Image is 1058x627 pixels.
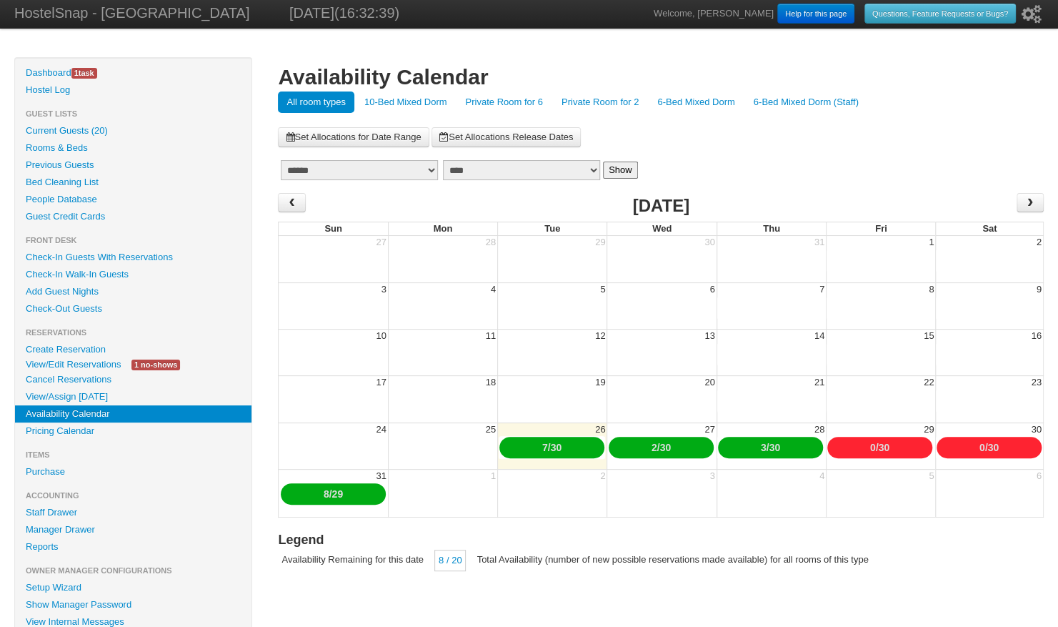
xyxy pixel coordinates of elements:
th: Sun [278,222,387,236]
a: 30 [769,442,781,453]
a: Setup Wizard [15,579,251,596]
a: Availability Calendar [15,405,251,423]
span: › [1024,192,1036,213]
a: Dashboard1task [15,64,251,82]
a: Rooms & Beds [15,139,251,157]
a: People Database [15,191,251,208]
a: 3 [761,442,767,453]
a: Private Room for 6 [456,92,551,113]
div: 1 [927,236,935,249]
div: / [718,437,823,458]
div: 19 [594,376,607,389]
div: 20 [703,376,716,389]
span: (16:32:39) [334,5,399,21]
div: 22 [922,376,935,389]
li: Reservations [15,324,251,341]
div: 14 [813,330,826,342]
div: 21 [813,376,826,389]
div: 3 [380,283,388,296]
div: 24 [374,423,387,436]
th: Thu [717,222,826,236]
a: Add Guest Nights [15,283,251,300]
a: Pricing Calendar [15,423,251,440]
a: Staff Drawer [15,504,251,521]
a: Check-Out Guests [15,300,251,317]
th: Mon [388,222,497,236]
span: ‹ [286,192,298,213]
div: 8 [927,283,935,296]
div: 12 [594,330,607,342]
div: 31 [813,236,826,249]
a: View/Assign [DATE] [15,388,251,405]
a: 6-Bed Mixed Dorm [649,92,743,113]
div: 17 [374,376,387,389]
a: Set Allocations Release Dates [431,127,581,147]
div: 13 [703,330,716,342]
i: Setup Wizard [1022,5,1042,24]
a: Guest Credit Cards [15,208,251,225]
div: 5 [599,283,607,296]
a: Show Manager Password [15,596,251,613]
li: Accounting [15,487,251,504]
a: 6-Bed Mixed Dorm (Staff) [745,92,867,113]
a: 30 [879,442,890,453]
a: 8 [324,488,329,500]
a: 1 no-shows [121,357,191,372]
a: Cancel Reservations [15,371,251,388]
h2: [DATE] [632,193,689,219]
a: Set Allocations for Date Range [278,127,429,147]
div: 8 / 20 [434,550,466,571]
div: 2 [599,470,607,483]
a: 10-Bed Mixed Dorm [356,92,456,113]
div: 9 [1035,283,1043,296]
a: Check-In Guests With Reservations [15,249,251,266]
button: Show [603,162,638,179]
a: 0 [870,442,876,453]
li: Owner Manager Configurations [15,562,251,579]
a: Questions, Feature Requests or Bugs? [864,4,1016,24]
div: / [499,437,604,458]
div: 30 [703,236,716,249]
div: 3 [709,470,717,483]
h1: Availability Calendar [278,64,1044,90]
div: 5 [927,470,935,483]
span: 1 [74,69,79,77]
a: View/Edit Reservations [15,357,131,372]
div: 26 [594,423,607,436]
a: Purchase [15,463,251,480]
th: Wed [607,222,716,236]
li: Guest Lists [15,105,251,122]
div: 4 [818,470,826,483]
div: 29 [922,423,935,436]
div: / [609,437,714,458]
div: 4 [489,283,497,296]
div: 10 [374,330,387,342]
div: / [937,437,1042,458]
div: 25 [484,423,497,436]
li: Front Desk [15,232,251,249]
th: Sat [935,222,1044,236]
a: Help for this page [777,4,854,24]
div: 18 [484,376,497,389]
a: Manager Drawer [15,521,251,538]
a: 30 [988,442,999,453]
th: Tue [497,222,607,236]
div: / [827,437,932,458]
div: Availability Remaining for this date [278,550,426,570]
div: 6 [1035,470,1043,483]
div: 11 [484,330,497,342]
a: Private Room for 2 [553,92,647,113]
div: 2 [1035,236,1043,249]
div: 28 [484,236,497,249]
a: 29 [332,488,344,500]
div: 27 [703,423,716,436]
a: 30 [551,442,562,453]
div: 16 [1030,330,1043,342]
div: 1 [489,470,497,483]
div: 31 [374,470,387,483]
div: Total Availability (number of new possible reservations made available) for all rooms of this type [473,550,872,570]
a: Previous Guests [15,157,251,174]
a: All room types [278,92,354,113]
a: Create Reservation [15,341,251,358]
th: Fri [826,222,935,236]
